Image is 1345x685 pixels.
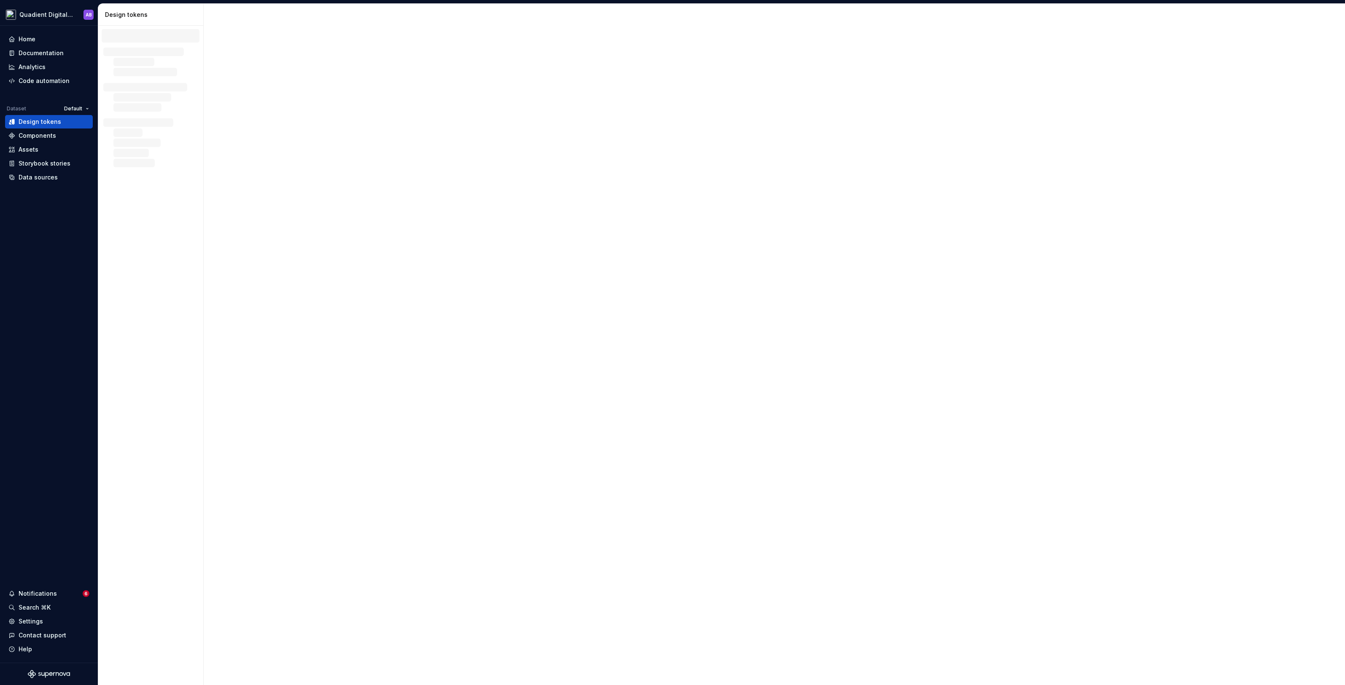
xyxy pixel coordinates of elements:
[105,11,200,19] div: Design tokens
[86,11,92,18] div: AB
[5,171,93,184] a: Data sources
[5,615,93,628] a: Settings
[19,645,32,653] div: Help
[19,63,46,71] div: Analytics
[5,129,93,142] a: Components
[19,49,64,57] div: Documentation
[19,631,66,640] div: Contact support
[5,32,93,46] a: Home
[5,143,93,156] a: Assets
[19,131,56,140] div: Components
[19,173,58,182] div: Data sources
[5,587,93,600] button: Notifications6
[60,103,93,115] button: Default
[83,590,89,597] span: 6
[5,60,93,74] a: Analytics
[19,118,61,126] div: Design tokens
[2,5,96,24] button: Quadient Digital Design SystemAB
[19,617,43,626] div: Settings
[19,603,51,612] div: Search ⌘K
[5,157,93,170] a: Storybook stories
[5,642,93,656] button: Help
[19,35,35,43] div: Home
[5,629,93,642] button: Contact support
[19,77,70,85] div: Code automation
[19,11,73,19] div: Quadient Digital Design System
[5,115,93,128] a: Design tokens
[7,105,26,112] div: Dataset
[19,159,70,168] div: Storybook stories
[28,670,70,678] svg: Supernova Logo
[19,589,57,598] div: Notifications
[6,10,16,20] img: 6523a3b9-8e87-42c6-9977-0b9a54b06238.png
[5,74,93,88] a: Code automation
[19,145,38,154] div: Assets
[5,601,93,614] button: Search ⌘K
[5,46,93,60] a: Documentation
[64,105,82,112] span: Default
